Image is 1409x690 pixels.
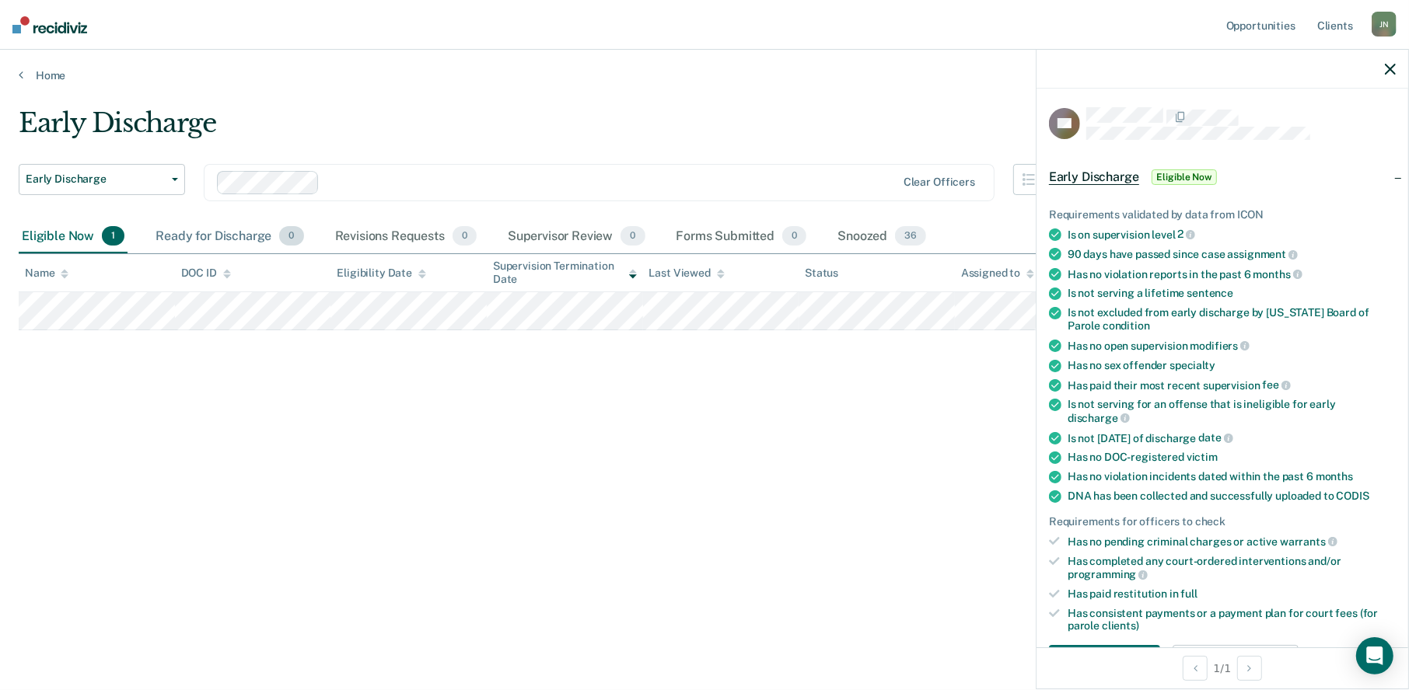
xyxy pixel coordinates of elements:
[26,172,166,186] span: Early Discharge
[1037,647,1408,688] div: 1 / 1
[25,267,68,280] div: Name
[1068,359,1396,372] div: Has no sex offender
[1337,490,1369,502] span: CODIS
[1228,248,1298,260] span: assignment
[1049,645,1166,676] a: Navigate to form link
[1068,535,1396,549] div: Has no pending criminal charges or active
[181,267,231,280] div: DOC ID
[1037,152,1408,202] div: Early DischargeEligible Now
[102,226,124,246] span: 1
[19,68,1390,82] a: Home
[12,16,87,33] img: Recidiviz
[1178,228,1196,240] span: 2
[337,267,426,280] div: Eligibility Date
[1068,607,1396,633] div: Has consistent payments or a payment plan for court fees (for parole
[493,260,637,286] div: Supervision Termination Date
[1068,247,1396,261] div: 90 days have passed since case
[1280,535,1337,548] span: warrants
[1068,306,1396,333] div: Is not excluded from early discharge by [US_STATE] Board of Parole
[1068,339,1396,353] div: Has no open supervision
[1187,287,1233,299] span: sentence
[1068,228,1396,242] div: Is on supervision level
[505,220,649,254] div: Supervisor Review
[1152,169,1218,185] span: Eligible Now
[1049,645,1160,676] button: Navigate to form
[834,220,929,254] div: Snoozed
[1316,470,1353,483] span: months
[621,226,645,246] span: 0
[961,267,1034,280] div: Assigned to
[1173,645,1299,676] button: Update Eligibility
[1102,619,1139,632] span: clients)
[1049,208,1396,221] div: Requirements validated by data from ICON
[1187,451,1218,463] span: victim
[1068,412,1130,424] span: discharge
[1181,587,1197,600] span: full
[1068,431,1396,445] div: Is not [DATE] of discharge
[1068,451,1396,464] div: Has no DOC-registered
[1049,515,1396,528] div: Requirements for officers to check
[1190,340,1250,352] span: modifiers
[904,176,975,189] div: Clear officers
[1253,268,1302,281] span: months
[1068,287,1396,300] div: Is not serving a lifetime
[332,220,480,254] div: Revisions Requests
[19,107,1075,152] div: Early Discharge
[1068,490,1396,503] div: DNA has been collected and successfully uploaded to
[1068,555,1396,581] div: Has completed any court-ordered interventions and/or
[1237,656,1262,681] button: Next Opportunity
[1068,470,1396,483] div: Has no violation incidents dated within the past 6
[895,226,926,246] span: 36
[1263,378,1291,391] span: fee
[649,267,725,280] div: Last Viewed
[673,220,810,254] div: Forms Submitted
[805,267,838,280] div: Status
[1049,169,1139,185] span: Early Discharge
[1170,359,1215,371] span: specialty
[1068,378,1396,392] div: Has paid their most recent supervision
[1356,637,1393,674] div: Open Intercom Messenger
[453,226,477,246] span: 0
[19,220,128,254] div: Eligible Now
[1068,267,1396,281] div: Has no violation reports in the past 6
[279,226,303,246] span: 0
[1068,398,1396,424] div: Is not serving for an offense that is ineligible for early
[1183,656,1208,681] button: Previous Opportunity
[1103,319,1150,332] span: condition
[1068,568,1148,580] span: programming
[1198,431,1232,444] span: date
[782,226,806,246] span: 0
[152,220,306,254] div: Ready for Discharge
[1068,587,1396,601] div: Has paid restitution in
[1372,12,1397,37] div: J N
